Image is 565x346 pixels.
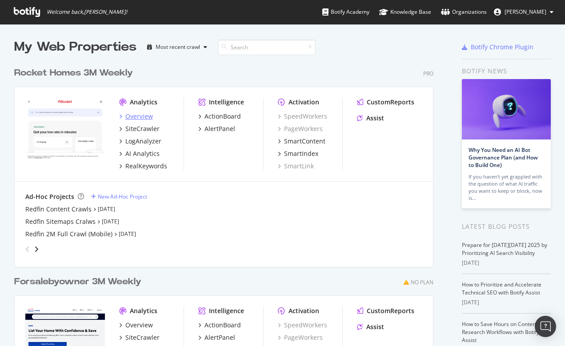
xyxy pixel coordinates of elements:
div: Pro [423,70,433,77]
div: ActionBoard [204,321,241,330]
div: Overview [125,112,153,121]
div: Ad-Hoc Projects [25,192,74,201]
a: ActionBoard [198,112,241,121]
a: ActionBoard [198,321,241,330]
div: Open Intercom Messenger [535,316,556,337]
a: SmartContent [278,137,325,146]
input: Search [218,40,316,55]
a: SiteCrawler [119,333,160,342]
a: Rocket Homes 3M Weekly [14,67,136,80]
div: Assist [366,322,384,331]
div: New Ad-Hoc Project [98,193,147,200]
a: LogAnalyzer [119,137,161,146]
div: AlertPanel [204,333,235,342]
a: SmartLink [278,162,314,171]
div: Analytics [130,306,157,315]
img: www.rocket.com [25,98,105,161]
div: Intelligence [209,98,244,107]
a: [DATE] [119,230,136,238]
a: PageWorkers [278,124,323,133]
img: Why You Need an AI Bot Governance Plan (and How to Build One) [462,79,551,139]
a: Prepare for [DATE][DATE] 2025 by Prioritizing AI Search Visibility [462,241,547,257]
div: Forsalebyowner 3M Weekly [14,275,141,288]
a: AI Analytics [119,149,160,158]
a: How to Save Hours on Content and Research Workflows with Botify Assist [462,320,548,344]
div: AlertPanel [204,124,235,133]
div: If you haven’t yet grappled with the question of what AI traffic you want to keep or block, now is… [469,173,544,202]
a: How to Prioritize and Accelerate Technical SEO with Botify Assist [462,281,541,296]
div: ActionBoard [204,112,241,121]
div: Botify news [462,66,551,76]
a: RealKeywords [119,162,167,171]
div: Activation [289,306,319,315]
a: Redfin Content Crawls [25,205,92,214]
div: SiteCrawler [125,333,160,342]
div: CustomReports [367,98,414,107]
div: Analytics [130,98,157,107]
a: Redfin 2M Full Crawl (Mobile) [25,230,112,239]
div: angle-left [22,242,33,256]
a: PageWorkers [278,333,323,342]
div: No Plan [411,278,433,286]
a: New Ad-Hoc Project [91,193,147,200]
a: Botify Chrome Plugin [462,43,533,52]
div: Latest Blog Posts [462,222,551,231]
a: SpeedWorkers [278,321,327,330]
a: [DATE] [98,205,115,213]
div: CustomReports [367,306,414,315]
span: Norma Moras [505,8,546,16]
a: Overview [119,112,153,121]
a: Assist [357,114,384,123]
a: Why You Need an AI Bot Governance Plan (and How to Build One) [469,146,538,169]
span: Welcome back, [PERSON_NAME] ! [47,8,127,16]
div: SmartContent [284,137,325,146]
a: CustomReports [357,306,414,315]
div: AI Analytics [125,149,160,158]
div: Most recent crawl [156,44,200,50]
a: AlertPanel [198,333,235,342]
div: Assist [366,114,384,123]
a: Assist [357,322,384,331]
a: AlertPanel [198,124,235,133]
div: RealKeywords [125,162,167,171]
button: Most recent crawl [144,40,211,54]
div: Botify Chrome Plugin [471,43,533,52]
div: [DATE] [462,298,551,306]
div: Organizations [441,8,487,16]
div: Activation [289,98,319,107]
a: Overview [119,321,153,330]
div: Overview [125,321,153,330]
div: Botify Academy [322,8,369,16]
div: Intelligence [209,306,244,315]
a: Forsalebyowner 3M Weekly [14,275,145,288]
div: SiteCrawler [125,124,160,133]
a: [DATE] [102,218,119,225]
div: angle-right [33,245,40,254]
div: Rocket Homes 3M Weekly [14,67,133,80]
div: Knowledge Base [379,8,431,16]
div: My Web Properties [14,38,136,56]
div: LogAnalyzer [125,137,161,146]
div: [DATE] [462,259,551,267]
a: SpeedWorkers [278,112,327,121]
a: Redfin Sitemaps Cralws [25,217,96,226]
a: CustomReports [357,98,414,107]
button: [PERSON_NAME] [487,5,561,19]
a: SiteCrawler [119,124,160,133]
div: SmartIndex [284,149,318,158]
a: SmartIndex [278,149,318,158]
